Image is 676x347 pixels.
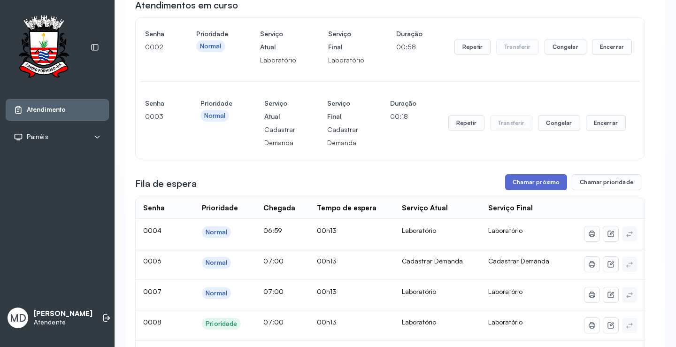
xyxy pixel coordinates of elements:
span: 06:59 [263,226,282,234]
div: Normal [206,228,227,236]
div: Normal [206,289,227,297]
a: Atendimento [14,105,101,115]
span: 00h13 [317,257,337,265]
span: 0006 [143,257,161,265]
div: Laboratório [402,318,473,326]
div: Serviço Atual [402,204,448,213]
p: Atendente [34,318,92,326]
h4: Senha [145,97,169,110]
div: Chegada [263,204,295,213]
h3: Fila de espera [135,177,197,190]
div: Normal [206,259,227,267]
h4: Serviço Atual [260,27,296,54]
span: Laboratório [488,318,522,326]
span: Laboratório [488,226,522,234]
button: Transferir [496,39,539,55]
p: Laboratório [260,54,296,67]
div: Tempo de espera [317,204,376,213]
button: Repetir [448,115,484,131]
div: Laboratório [402,287,473,296]
div: Prioridade [202,204,238,213]
button: Repetir [454,39,491,55]
button: Encerrar [592,39,632,55]
div: Senha [143,204,165,213]
img: Logotipo do estabelecimento [10,15,77,80]
p: [PERSON_NAME] [34,309,92,318]
h4: Duração [390,97,416,110]
span: 07:00 [263,257,284,265]
h4: Prioridade [200,97,232,110]
button: Encerrar [586,115,626,131]
button: Congelar [545,39,586,55]
span: 0008 [143,318,161,326]
p: 00:18 [390,110,416,123]
h4: Prioridade [196,27,228,40]
span: 00h13 [317,318,337,326]
p: Cadastrar Demanda [264,123,295,149]
div: Normal [200,42,222,50]
p: 0003 [145,110,169,123]
span: 00h13 [317,287,337,295]
h4: Serviço Atual [264,97,295,123]
button: Chamar prioridade [572,174,641,190]
div: Normal [204,112,226,120]
span: Painéis [27,133,48,141]
p: Cadastrar Demanda [327,123,358,149]
button: Chamar próximo [505,174,567,190]
button: Congelar [538,115,580,131]
h4: Duração [396,27,422,40]
p: Laboratório [328,54,364,67]
span: 0007 [143,287,161,295]
p: 00:58 [396,40,422,54]
button: Transferir [490,115,533,131]
span: Laboratório [488,287,522,295]
span: 07:00 [263,318,284,326]
div: Laboratório [402,226,473,235]
h4: Serviço Final [328,27,364,54]
span: 00h13 [317,226,337,234]
span: 0004 [143,226,161,234]
div: Prioridade [206,320,237,328]
span: Atendimento [27,106,66,114]
span: 07:00 [263,287,284,295]
div: Cadastrar Demanda [402,257,473,265]
div: Serviço Final [488,204,533,213]
span: Cadastrar Demanda [488,257,549,265]
p: 0002 [145,40,164,54]
h4: Senha [145,27,164,40]
h4: Serviço Final [327,97,358,123]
